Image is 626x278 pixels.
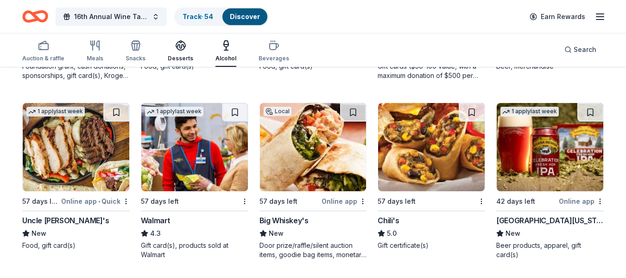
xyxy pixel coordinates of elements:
img: Image for Walmart [141,103,248,191]
button: Search [557,40,604,59]
button: Alcohol [215,36,236,67]
button: Desserts [168,36,193,67]
span: New [506,228,520,239]
div: Meals [87,55,103,62]
a: Track· 54 [183,13,213,20]
div: Online app Quick [61,195,130,207]
div: 57 days left [259,196,297,207]
button: Track· 54Discover [174,7,268,26]
div: Uncle [PERSON_NAME]'s [22,215,109,226]
a: Image for Big Whiskey'sLocal57 days leftOnline appBig Whiskey'sNewDoor prize/raffle/silent auctio... [259,103,367,259]
a: Image for Walmart1 applylast week57 days leftWalmart4.3Gift card(s), products sold at Walmart [141,103,248,259]
img: Image for Chili's [378,103,485,191]
span: 5.0 [387,228,397,239]
a: Home [22,6,48,27]
div: Gift cards ($50-100 value, with a maximum donation of $500 per year) [378,62,485,80]
a: Image for Sierra Nevada1 applylast week42 days leftOnline app[GEOGRAPHIC_DATA][US_STATE]NewBeer p... [496,103,604,259]
img: Image for Uncle Julio's [23,103,129,191]
button: Snacks [126,36,145,67]
div: Alcohol [215,55,236,62]
div: Big Whiskey's [259,215,309,226]
div: Online app [322,195,367,207]
div: Food, gift card(s) [22,241,130,250]
span: 4.3 [150,228,161,239]
div: Desserts [168,55,193,62]
img: Image for Sierra Nevada [497,103,603,191]
a: Image for Chili's57 days leftChili's5.0Gift certificate(s) [378,103,485,250]
div: Gift card(s), products sold at Walmart [141,241,248,259]
button: 16th Annual Wine Tasting & Silent Auction [56,7,167,26]
a: Discover [230,13,260,20]
div: Beer products, apparel, gift card(s) [496,241,604,259]
div: Door prize/raffle/silent auction items, goodie bag items, monetary donation [259,241,367,259]
div: 57 days left [22,196,59,207]
img: Image for Big Whiskey's [260,103,367,191]
div: Foundation grant, cash donations, sponsorships, gift card(s), Kroger products [22,62,130,80]
div: Online app [559,195,604,207]
div: Chili's [378,215,399,226]
div: Snacks [126,55,145,62]
div: 1 apply last week [26,107,85,116]
span: 16th Annual Wine Tasting & Silent Auction [74,11,148,22]
div: Beverages [259,55,289,62]
span: Search [574,44,596,55]
div: 57 days left [378,196,416,207]
div: Gift certificate(s) [378,241,485,250]
a: Earn Rewards [524,8,591,25]
a: Image for Uncle Julio's1 applylast week57 days leftOnline app•QuickUncle [PERSON_NAME]'sNewFood, ... [22,103,130,250]
span: New [269,228,284,239]
span: New [32,228,46,239]
span: • [98,198,100,205]
div: [GEOGRAPHIC_DATA][US_STATE] [496,215,604,226]
button: Beverages [259,36,289,67]
div: 42 days left [496,196,535,207]
div: 1 apply last week [500,107,559,116]
div: Local [264,107,291,116]
div: Walmart [141,215,170,226]
div: 1 apply last week [145,107,203,116]
div: 57 days left [141,196,179,207]
div: Auction & raffle [22,55,64,62]
button: Meals [87,36,103,67]
button: Auction & raffle [22,36,64,67]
